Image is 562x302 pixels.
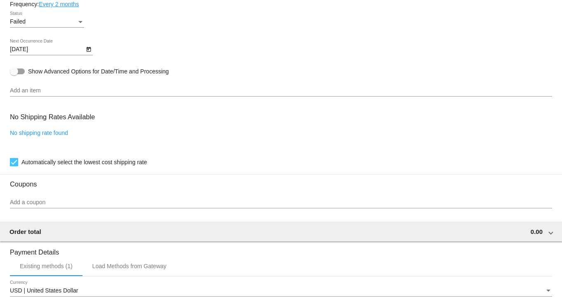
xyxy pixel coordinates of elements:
mat-select: Currency [10,288,552,294]
input: Next Occurrence Date [10,46,84,53]
span: USD | United States Dollar [10,287,78,294]
h3: Coupons [10,174,552,188]
span: Show Advanced Options for Date/Time and Processing [28,67,169,75]
div: Existing methods (1) [20,263,73,269]
span: Order total [9,228,41,235]
span: Automatically select the lowest cost shipping rate [21,157,147,167]
input: Add an item [10,87,552,94]
h3: No Shipping Rates Available [10,108,95,126]
div: Load Methods from Gateway [92,263,167,269]
mat-select: Status [10,19,84,25]
span: 0.00 [531,228,543,235]
input: Add a coupon [10,199,552,206]
a: Every 2 months [39,1,79,7]
h3: Payment Details [10,242,552,256]
span: Failed [10,18,26,25]
a: No shipping rate found [10,130,68,136]
div: Frequency: [10,1,552,7]
button: Open calendar [84,45,93,53]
